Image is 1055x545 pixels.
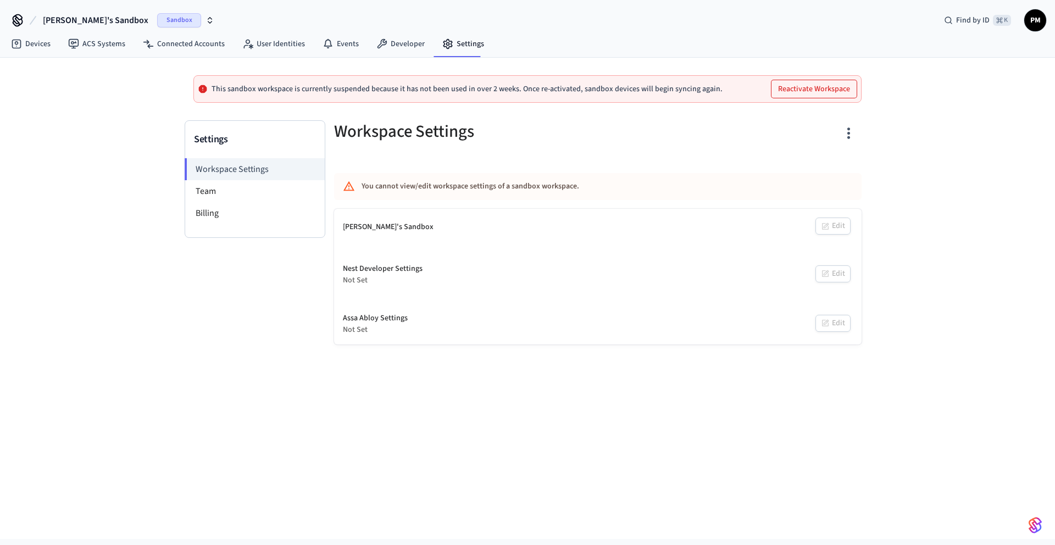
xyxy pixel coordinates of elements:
div: Assa Abloy Settings [343,313,408,324]
div: Not Set [343,324,408,336]
a: User Identities [234,34,314,54]
div: Find by ID⌘ K [935,10,1020,30]
a: Developer [368,34,434,54]
h3: Settings [194,132,316,147]
li: Billing [185,202,325,224]
span: PM [1025,10,1045,30]
button: PM [1024,9,1046,31]
a: Connected Accounts [134,34,234,54]
div: You cannot view/edit workspace settings of a sandbox workspace. [362,176,769,197]
a: Devices [2,34,59,54]
span: ⌘ K [993,15,1011,26]
h5: Workspace Settings [334,120,591,143]
div: Not Set [343,275,423,286]
button: Reactivate Workspace [771,80,857,98]
span: Find by ID [956,15,990,26]
li: Team [185,180,325,202]
li: Workspace Settings [185,158,325,180]
a: Settings [434,34,493,54]
div: [PERSON_NAME]'s Sandbox [343,221,434,233]
div: Nest Developer Settings [343,263,423,275]
span: Sandbox [157,13,201,27]
a: ACS Systems [59,34,134,54]
img: SeamLogoGradient.69752ec5.svg [1029,516,1042,534]
span: [PERSON_NAME]'s Sandbox [43,14,148,27]
p: This sandbox workspace is currently suspended because it has not been used in over 2 weeks. Once ... [212,85,723,93]
a: Events [314,34,368,54]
